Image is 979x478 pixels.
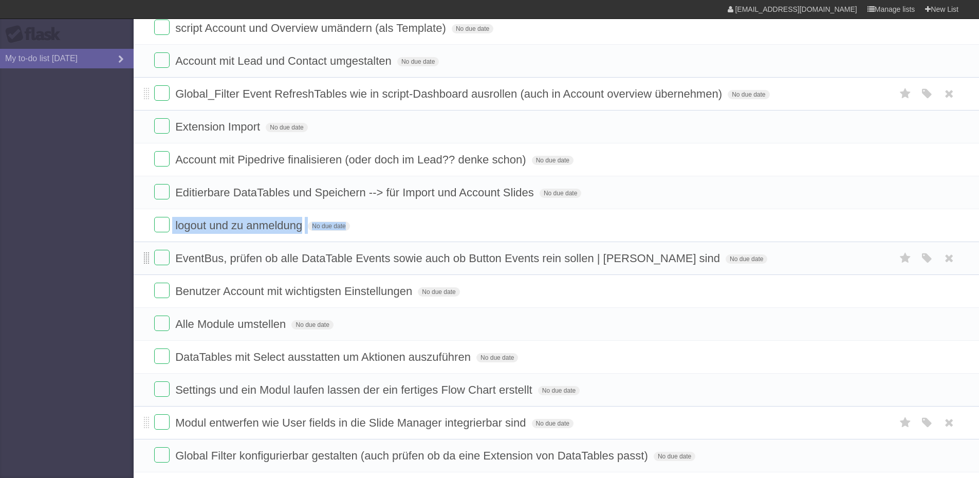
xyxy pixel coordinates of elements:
span: EventBus, prüfen ob alle DataTable Events sowie auch ob Button Events rein sollen | [PERSON_NAME]... [175,252,723,265]
label: Done [154,85,170,101]
label: Done [154,217,170,232]
label: Done [154,151,170,167]
span: Modul entwerfen wie User fields in die Slide Manager integrierbar sind [175,416,528,429]
span: Editierbare DataTables und Speichern --> für Import und Account Slides [175,186,537,199]
span: Global_Filter Event RefreshTables wie in script-Dashboard ausrollen (auch in Account overview übe... [175,87,725,100]
label: Star task [896,85,915,102]
span: Alle Module umstellen [175,318,288,330]
label: Done [154,184,170,199]
span: Benutzer Account mit wichtigsten Einstellungen [175,285,415,298]
span: No due date [532,156,574,165]
span: No due date [654,452,695,461]
span: No due date [540,189,581,198]
span: No due date [726,254,767,264]
label: Done [154,250,170,265]
span: No due date [728,90,769,99]
label: Done [154,447,170,463]
label: Done [154,283,170,298]
label: Done [154,381,170,397]
span: Account mit Lead und Contact umgestalten [175,54,394,67]
span: No due date [476,353,518,362]
div: Flask [5,25,67,44]
label: Done [154,52,170,68]
span: No due date [266,123,307,132]
span: No due date [418,287,459,297]
span: DataTables mit Select ausstatten um Aktionen auszuführen [175,351,473,363]
span: Settings und ein Modul laufen lassen der ein fertiges Flow Chart erstellt [175,383,535,396]
label: Star task [896,414,915,431]
span: No due date [452,24,493,33]
span: Global Filter konfigurierbar gestalten (auch prüfen ob da eine Extension von DataTables passt) [175,449,651,462]
span: script Account und Overview umändern (als Template) [175,22,449,34]
span: Extension Import [175,120,263,133]
span: No due date [291,320,333,329]
span: Account mit Pipedrive finalisieren (oder doch im Lead?? denke schon) [175,153,528,166]
label: Done [154,316,170,331]
label: Done [154,118,170,134]
span: No due date [397,57,439,66]
label: Done [154,414,170,430]
span: logout und zu anmeldung [175,219,305,232]
label: Done [154,348,170,364]
label: Star task [896,250,915,267]
span: No due date [308,222,349,231]
span: No due date [538,386,580,395]
span: No due date [532,419,574,428]
label: Done [154,20,170,35]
